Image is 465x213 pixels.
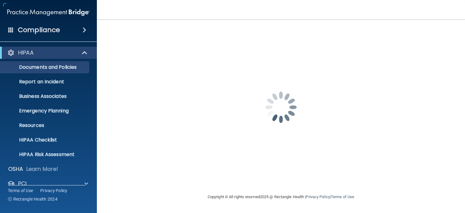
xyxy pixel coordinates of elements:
[4,79,87,85] p: Report an Incident
[4,137,87,143] p: HIPAA Checklist
[306,195,330,199] a: Privacy Policy
[4,64,87,70] p: Documents and Policies
[4,151,87,158] p: HIPAA Risk Assessment
[8,188,33,194] a: Terms of Use
[331,195,354,199] a: Terms of Use
[26,165,58,173] p: Learn More!
[4,93,87,99] p: Business Associates
[4,122,87,128] p: Resources
[170,187,391,207] div: Copyright © All rights reserved 2025 @ Rectangle Health | |
[40,188,68,194] a: Privacy Policy
[7,49,88,56] a: HIPAA
[7,180,88,187] a: PCI
[18,26,60,34] h4: Compliance
[18,49,34,56] p: HIPAA
[18,180,27,187] p: PCI
[8,165,23,173] p: OSHA
[8,196,58,202] span: Ⓒ Rectangle Health 2024
[7,6,90,18] img: PMB logo
[4,108,87,114] p: Emergency Planning
[251,77,311,138] img: spinner.e123f6fc.gif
